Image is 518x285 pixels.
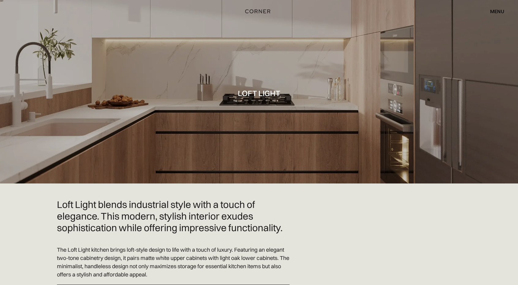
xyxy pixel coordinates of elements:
h1: Loft Light [238,89,280,97]
a: home [238,7,280,15]
h2: Loft Light blends industrial style with a touch of elegance. This modern, stylish interior exudes... [57,199,290,233]
div: menu [490,9,504,14]
p: The Loft Light kitchen brings loft-style design to life with a touch of luxury. Featuring an eleg... [57,246,290,279]
div: menu [484,6,504,17]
